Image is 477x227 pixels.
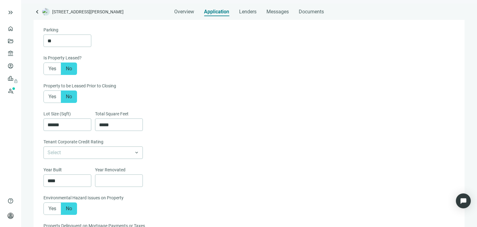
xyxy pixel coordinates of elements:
[48,66,56,72] span: Yes
[43,166,62,173] span: Year Built
[7,213,14,219] span: person
[7,9,14,16] button: keyboard_double_arrow_right
[43,26,58,33] span: Parking
[174,9,194,15] span: Overview
[48,94,56,100] span: Yes
[43,82,116,89] span: Property to be Leased Prior to Closing
[66,206,72,211] span: No
[43,110,71,117] span: Lot Size (Sqft)
[48,206,56,211] span: Yes
[204,9,229,15] span: Application
[66,94,72,100] span: No
[52,9,124,15] span: [STREET_ADDRESS][PERSON_NAME]
[456,193,471,208] div: Open Intercom Messenger
[7,198,14,204] span: help
[34,8,41,16] a: keyboard_arrow_left
[43,138,103,145] span: Tenant Corporate Credit Rating
[43,194,124,201] span: Environmental Hazard Issues on Property
[299,9,324,15] span: Documents
[266,9,289,15] span: Messages
[239,9,257,15] span: Lenders
[43,54,82,61] span: Is Property Leased?
[95,110,129,117] span: Total Square Feet
[66,66,72,72] span: No
[95,166,125,173] span: Year Renovated
[42,8,50,16] img: deal-logo
[5,5,389,11] body: Rich Text Area. Press ALT-0 for help.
